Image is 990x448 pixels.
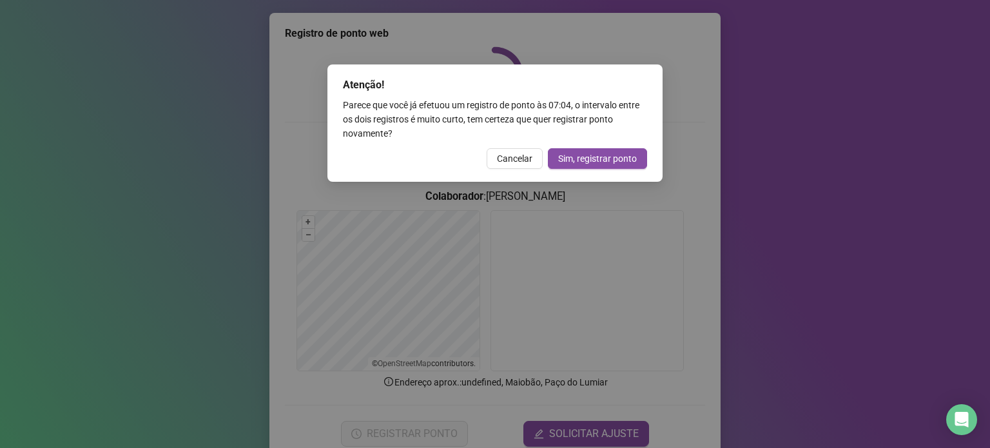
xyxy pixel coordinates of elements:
span: Cancelar [497,151,532,166]
div: Parece que você já efetuou um registro de ponto às 07:04 , o intervalo entre os dois registros é ... [343,98,647,141]
div: Atenção! [343,77,647,93]
button: Cancelar [487,148,543,169]
div: Open Intercom Messenger [946,404,977,435]
span: Sim, registrar ponto [558,151,637,166]
button: Sim, registrar ponto [548,148,647,169]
